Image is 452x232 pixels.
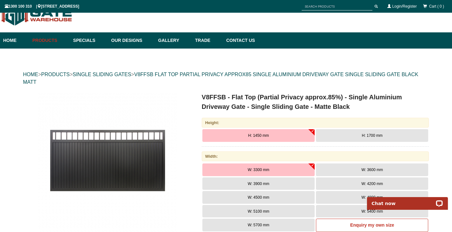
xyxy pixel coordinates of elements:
[392,4,417,9] a: Login/Register
[361,168,383,172] span: W: 3600 mm
[73,72,131,77] a: SINGLE SLIDING GATES
[23,72,418,85] a: V8FFSB FLAT TOP PARTIAL PRIVACY APPROX85 SINGLE ALUMINIUM DRIVEWAY GATE SINGLE SLIDING GATE BLACK...
[248,182,269,186] span: W: 3900 mm
[248,168,269,172] span: W: 3300 mm
[248,223,269,227] span: W: 5700 mm
[192,32,223,49] a: Trade
[202,92,429,111] h1: V8FFSB - Flat Top (Partial Privacy approx.85%) - Single Aluminium Driveway Gate - Single Sliding ...
[108,32,155,49] a: Our Designs
[70,32,108,49] a: Specials
[202,118,429,128] div: Height:
[302,3,372,10] input: SEARCH PRODUCTS
[429,4,444,9] span: Cart ( 0 )
[363,190,452,210] iframe: LiveChat chat widget
[316,163,428,176] button: W: 3600 mm
[23,64,429,92] div: > > >
[41,72,70,77] a: PRODUCTS
[202,219,315,231] button: W: 5700 mm
[316,205,428,218] button: W: 5400 mm
[202,205,315,218] button: W: 5100 mm
[3,32,29,49] a: Home
[38,92,177,232] img: V8FFSB - Flat Top (Partial Privacy approx.85%) - Single Aluminium Driveway Gate - Single Sliding ...
[361,195,383,200] span: W: 4800 mm
[362,133,383,138] span: H: 1700 mm
[248,133,269,138] span: H: 1450 mm
[202,191,315,204] button: W: 4500 mm
[202,129,315,142] button: H: 1450 mm
[202,177,315,190] button: W: 3900 mm
[29,32,70,49] a: Products
[361,182,383,186] span: W: 4200 mm
[316,177,428,190] button: W: 4200 mm
[316,219,428,232] a: Enquiry my own size
[361,209,383,214] span: W: 5400 mm
[223,32,255,49] a: Contact Us
[202,163,315,176] button: W: 3300 mm
[23,72,38,77] a: HOME
[350,222,394,228] b: Enquiry my own size
[24,92,192,232] a: V8FFSB - Flat Top (Partial Privacy approx.85%) - Single Aluminium Driveway Gate - Single Sliding ...
[316,191,428,204] button: W: 4800 mm
[155,32,192,49] a: Gallery
[316,129,428,142] button: H: 1700 mm
[5,4,79,9] span: 1300 100 310 | [STREET_ADDRESS]
[202,151,429,161] div: Width:
[248,209,269,214] span: W: 5100 mm
[248,195,269,200] span: W: 4500 mm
